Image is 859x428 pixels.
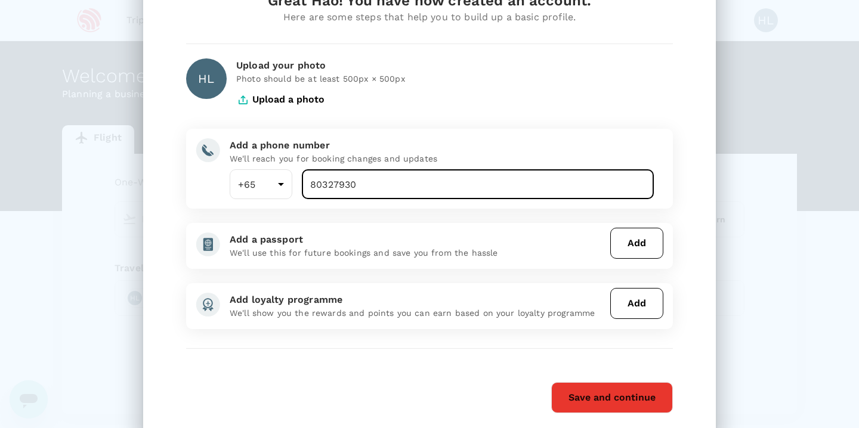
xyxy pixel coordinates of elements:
div: Add loyalty programme [230,293,605,307]
div: Add a passport [230,232,605,247]
div: Add a phone number [230,138,654,153]
div: Upload your photo [236,58,673,73]
input: Your phone number [302,169,654,199]
button: Add [610,228,663,259]
p: Photo should be at least 500px × 500px [236,73,673,85]
button: Add [610,288,663,319]
img: add-loyalty [196,293,220,317]
img: add-passport [196,232,220,256]
img: add-phone-number [196,138,220,162]
div: HL [186,58,227,99]
button: Save and continue [551,382,673,413]
div: +65 [230,169,292,199]
div: Here are some steps that help you to build up a basic profile. [186,10,673,24]
span: +65 [238,179,255,190]
p: We'll show you the rewards and points you can earn based on your loyalty programme [230,307,605,319]
button: Upload a photo [236,85,325,114]
p: We'll use this for future bookings and save you from the hassle [230,247,605,259]
p: We'll reach you for booking changes and updates [230,153,654,165]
